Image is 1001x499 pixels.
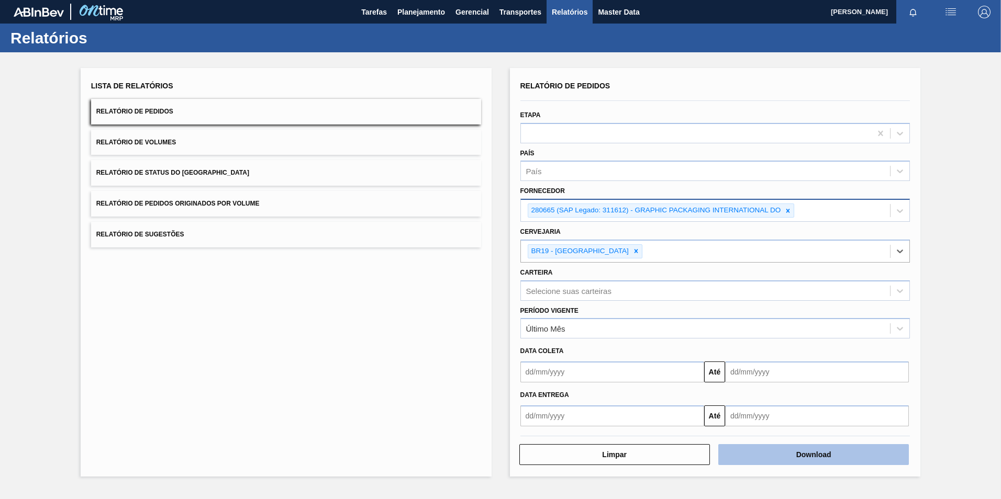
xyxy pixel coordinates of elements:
span: Relatório de Pedidos [520,82,610,90]
label: Fornecedor [520,187,565,195]
button: Relatório de Volumes [91,130,481,155]
input: dd/mm/yyyy [725,405,909,426]
label: Cervejaria [520,228,561,235]
input: dd/mm/yyyy [520,405,704,426]
label: País [520,150,535,157]
span: Transportes [499,6,541,18]
button: Até [704,361,725,382]
label: Etapa [520,111,541,119]
img: Logout [978,6,991,18]
input: dd/mm/yyyy [725,361,909,382]
button: Relatório de Pedidos Originados por Volume [91,191,481,217]
div: Último Mês [526,324,565,333]
span: Master Data [598,6,639,18]
span: Relatórios [552,6,587,18]
button: Até [704,405,725,426]
button: Relatório de Pedidos [91,99,481,124]
button: Relatório de Sugestões [91,222,481,247]
img: userActions [944,6,957,18]
span: Tarefas [361,6,387,18]
span: Data entrega [520,391,569,399]
div: BR19 - [GEOGRAPHIC_DATA] [528,245,630,258]
div: 280665 (SAP Legado: 311612) - GRAPHIC PACKAGING INTERNATIONAL DO [528,204,783,217]
button: Notificações [896,5,930,19]
div: País [526,167,542,176]
button: Download [718,444,909,465]
button: Relatório de Status do [GEOGRAPHIC_DATA] [91,160,481,186]
span: Relatório de Volumes [96,139,176,146]
img: TNhmsLtSVTkK8tSr43FrP2fwEKptu5GPRR3wAAAABJRU5ErkJggg== [14,7,64,17]
input: dd/mm/yyyy [520,361,704,382]
h1: Relatórios [10,32,196,44]
span: Relatório de Sugestões [96,231,184,238]
span: Relatório de Pedidos [96,108,173,115]
span: Planejamento [397,6,445,18]
label: Período Vigente [520,307,579,314]
span: Lista de Relatórios [91,82,173,90]
span: Relatório de Status do [GEOGRAPHIC_DATA] [96,169,249,176]
button: Limpar [519,444,710,465]
label: Carteira [520,269,553,276]
span: Data coleta [520,347,564,355]
div: Selecione suas carteiras [526,286,611,295]
span: Gerencial [455,6,489,18]
span: Relatório de Pedidos Originados por Volume [96,200,260,207]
